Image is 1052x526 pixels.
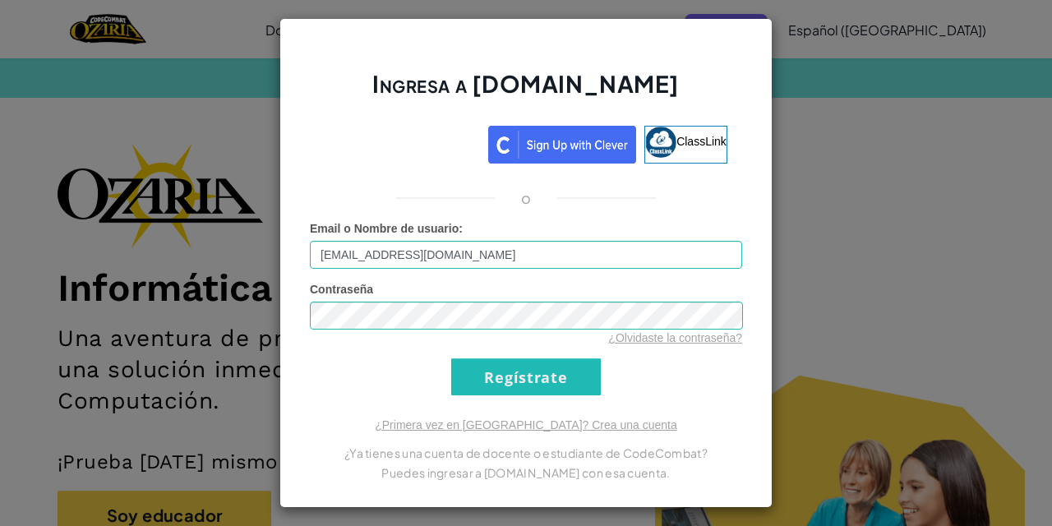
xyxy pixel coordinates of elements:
p: Puedes ingresar a [DOMAIN_NAME] con esa cuenta. [310,463,742,482]
img: clever_sso_button@2x.png [488,126,636,164]
img: classlink-logo-small.png [645,127,676,158]
span: Contraseña [310,283,373,296]
span: ClassLink [676,135,727,148]
input: Regístrate [451,358,601,395]
span: Email o Nombre de usuario [310,222,459,235]
label: : [310,220,463,237]
p: o [521,188,531,208]
a: ¿Primera vez en [GEOGRAPHIC_DATA]? Crea una cuenta [375,418,677,431]
iframe: Botón de Acceder con Google [316,124,488,160]
a: ¿Olvidaste la contraseña? [608,331,742,344]
p: ¿Ya tienes una cuenta de docente o estudiante de CodeCombat? [310,443,742,463]
h2: Ingresa a [DOMAIN_NAME] [310,68,742,116]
